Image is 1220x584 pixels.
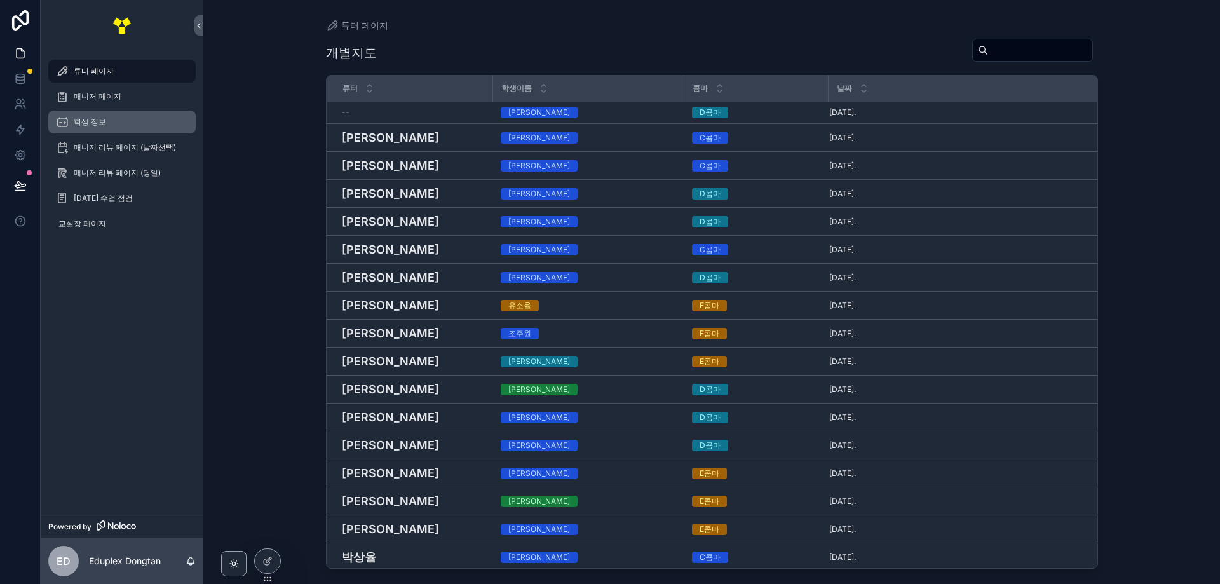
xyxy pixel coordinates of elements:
span: [DATE]. [829,384,856,395]
a: 매니저 리뷰 페이지 (당일) [48,161,196,184]
a: C콤마 [692,132,821,144]
span: [DATE]. [829,552,856,562]
div: [PERSON_NAME] [508,188,570,200]
a: E콤마 [692,496,821,507]
a: 매니저 리뷰 페이지 (날짜선택) [48,136,196,159]
span: [DATE]. [829,217,856,227]
a: [PERSON_NAME] [501,496,677,507]
span: 튜터 [342,83,358,93]
a: D콤마 [692,272,821,283]
a: [DATE]. [829,412,1095,423]
div: E콤마 [700,356,719,367]
a: Powered by [41,515,203,538]
a: -- [342,107,485,118]
div: [PERSON_NAME] [508,468,570,479]
a: E콤마 [692,328,821,339]
a: [PERSON_NAME] [501,468,677,479]
div: [PERSON_NAME] [508,272,570,283]
span: [DATE]. [829,273,856,283]
a: C콤마 [692,552,821,563]
h4: [PERSON_NAME] [342,520,485,538]
a: D콤마 [692,188,821,200]
p: Eduplex Dongtan [89,555,161,567]
a: E콤마 [692,356,821,367]
a: [DATE]. [829,107,1095,118]
div: [PERSON_NAME] [508,496,570,507]
a: [PERSON_NAME] [342,297,485,314]
a: [PERSON_NAME] [342,325,485,342]
div: C콤마 [700,160,721,172]
a: 유소율 [501,300,677,311]
div: C콤마 [700,132,721,144]
div: D콤마 [700,107,721,118]
div: E콤마 [700,496,719,507]
a: [PERSON_NAME] [342,409,485,426]
a: [DATE]. [829,496,1095,506]
div: E콤마 [700,468,719,479]
div: [PERSON_NAME] [508,160,570,172]
a: [DATE]. [829,468,1095,479]
span: 학생 정보 [74,117,106,127]
div: [PERSON_NAME] [508,412,570,423]
a: [PERSON_NAME] [501,524,677,535]
div: [PERSON_NAME] [508,524,570,535]
span: 튜터 페이지 [74,66,114,76]
a: [PERSON_NAME] [342,492,485,510]
h4: [PERSON_NAME] [342,157,485,174]
a: [PERSON_NAME] [342,353,485,370]
div: E콤마 [700,524,719,535]
span: ED [57,553,71,569]
div: [PERSON_NAME] [508,216,570,227]
span: 매니저 페이지 [74,92,121,102]
div: [PERSON_NAME] [508,107,570,118]
a: [DATE]. [829,161,1095,171]
span: 학생이름 [501,83,532,93]
span: 콤마 [693,83,708,93]
span: 튜터 페이지 [341,19,388,32]
a: [PERSON_NAME] [342,213,485,230]
span: [DATE]. [829,440,856,451]
a: 튜터 페이지 [326,19,388,32]
a: C콤마 [692,244,821,255]
a: [PERSON_NAME] [501,440,677,451]
div: D콤마 [700,216,721,227]
div: scrollable content [41,51,203,252]
div: [PERSON_NAME] [508,244,570,255]
span: [DATE]. [829,301,856,311]
a: E콤마 [692,300,821,311]
div: D콤마 [700,412,721,423]
a: 매니저 페이지 [48,85,196,108]
span: 날짜 [837,83,852,93]
img: App logo [112,15,132,36]
span: [DATE]. [829,133,856,143]
a: 박상율 [342,548,485,566]
a: E콤마 [692,468,821,479]
h4: [PERSON_NAME] [342,185,485,202]
a: [DATE]. [829,273,1095,283]
a: [DATE]. [829,217,1095,227]
a: [DATE]. [829,329,1095,339]
a: [DATE]. [829,440,1095,451]
a: D콤마 [692,412,821,423]
a: [PERSON_NAME] [342,381,485,398]
a: [DATE]. [829,189,1095,199]
div: [PERSON_NAME] [508,356,570,367]
a: [PERSON_NAME] [501,272,677,283]
a: [PERSON_NAME] [342,465,485,482]
span: [DATE]. [829,189,856,199]
h1: 개별지도 [326,44,377,62]
div: [PERSON_NAME] [508,440,570,451]
a: 튜터 페이지 [48,60,196,83]
span: 매니저 리뷰 페이지 (날짜선택) [74,142,176,153]
span: [DATE]. [829,329,856,339]
div: E콤마 [700,328,719,339]
span: [DATE]. [829,245,856,255]
span: [DATE]. [829,161,856,171]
